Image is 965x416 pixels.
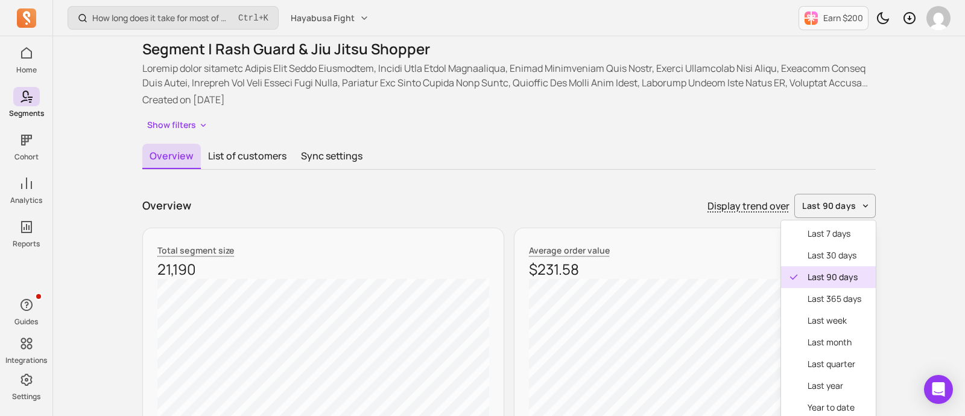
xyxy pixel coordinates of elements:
[794,194,876,218] button: last 90 days
[808,358,861,370] span: last quarter
[808,228,861,240] span: last 7 days
[808,271,861,283] span: last 90 days
[808,293,861,305] span: last 365 days
[808,315,861,327] span: last week
[808,249,861,261] span: last 30 days
[802,200,856,212] span: last 90 days
[924,375,953,404] div: Open Intercom Messenger
[808,380,861,392] span: last year
[808,402,861,414] span: year to date
[808,336,861,348] span: last month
